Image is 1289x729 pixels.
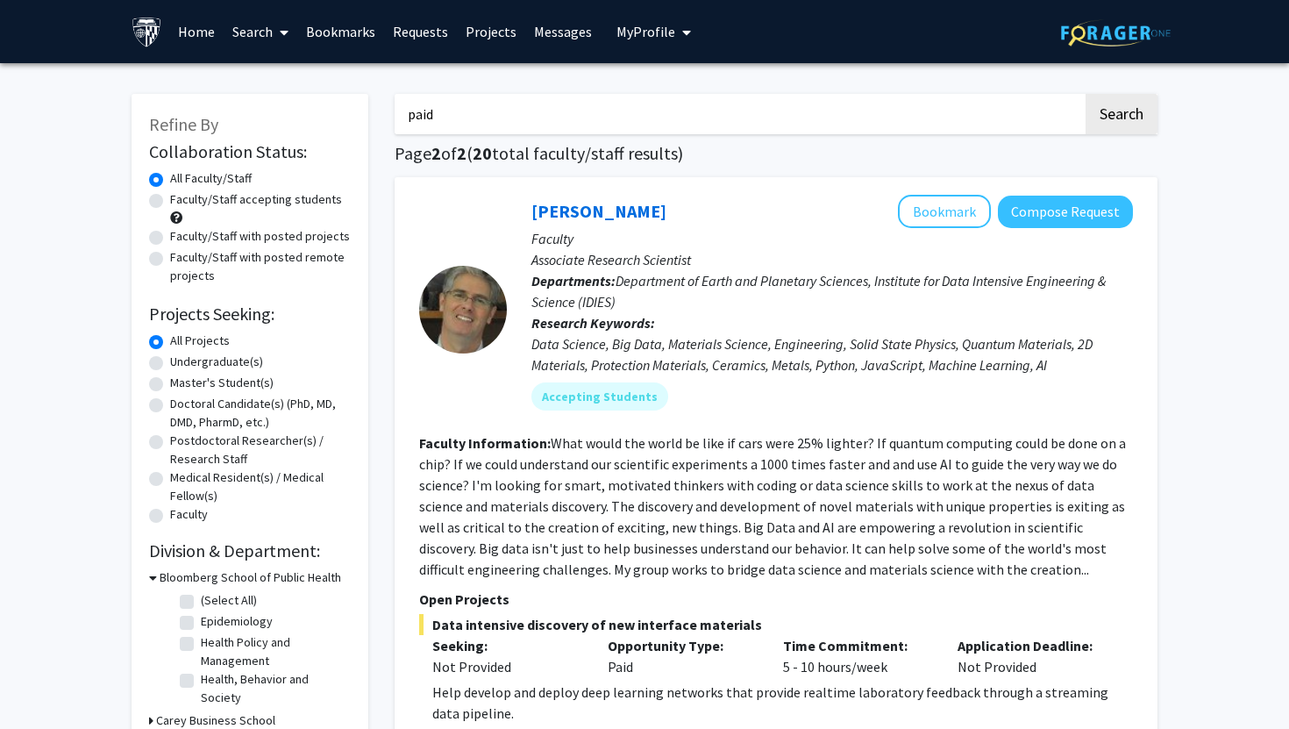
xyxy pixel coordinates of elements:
p: Associate Research Scientist [531,249,1133,270]
button: Compose Request to David Elbert [998,196,1133,228]
h2: Projects Seeking: [149,304,351,325]
label: All Projects [170,332,230,350]
a: Projects [457,1,525,62]
button: Add David Elbert to Bookmarks [898,195,991,228]
span: 20 [473,142,492,164]
span: 2 [431,142,441,164]
span: My Profile [616,23,675,40]
label: Postdoctoral Researcher(s) / Research Staff [170,432,351,468]
span: Department of Earth and Planetary Sciences, Institute for Data Intensive Engineering & Science (I... [531,272,1106,311]
img: Johns Hopkins University Logo [132,17,162,47]
h1: Page of ( total faculty/staff results) [395,143,1157,164]
label: Faculty/Staff accepting students [170,190,342,209]
fg-read-more: What would the world be like if cars were 25% lighter? If quantum computing could be done on a ch... [419,434,1126,578]
h2: Division & Department: [149,540,351,561]
div: Data Science, Big Data, Materials Science, Engineering, Solid State Physics, Quantum Materials, 2... [531,333,1133,375]
label: Master's Student(s) [170,374,274,392]
div: Paid [595,635,770,677]
iframe: Chat [13,650,75,716]
input: Search Keywords [395,94,1083,134]
label: Medical Resident(s) / Medical Fellow(s) [170,468,351,505]
div: 5 - 10 hours/week [770,635,945,677]
span: Data intensive discovery of new interface materials [419,614,1133,635]
span: Refine By [149,113,218,135]
p: Seeking: [432,635,581,656]
p: Application Deadline: [958,635,1107,656]
div: Not Provided [432,656,581,677]
label: (Select All) [201,591,257,610]
button: Search [1086,94,1157,134]
label: Undergraduate(s) [170,353,263,371]
a: Home [169,1,224,62]
label: Faculty/Staff with posted remote projects [170,248,351,285]
div: Help develop and deploy deep learning networks that provide realtime laboratory feedback through ... [432,682,1133,724]
label: Health, Behavior and Society [201,670,346,707]
b: Faculty Information: [419,434,551,452]
label: Doctoral Candidate(s) (PhD, MD, DMD, PharmD, etc.) [170,395,351,432]
span: 2 [457,142,466,164]
h3: Bloomberg School of Public Health [160,568,341,587]
label: Faculty [170,505,208,524]
p: Time Commitment: [783,635,932,656]
p: Faculty [531,228,1133,249]
p: Opportunity Type: [608,635,757,656]
label: Epidemiology [201,612,273,631]
div: Not Provided [944,635,1120,677]
a: Bookmarks [297,1,384,62]
label: All Faculty/Staff [170,169,252,188]
p: Open Projects [419,589,1133,610]
b: Research Keywords: [531,314,655,332]
label: Health Policy and Management [201,633,346,670]
a: Messages [525,1,601,62]
a: Requests [384,1,457,62]
a: [PERSON_NAME] [531,200,666,222]
b: Departments: [531,272,616,289]
label: Faculty/Staff with posted projects [170,227,350,246]
img: ForagerOne Logo [1061,19,1171,46]
h2: Collaboration Status: [149,141,351,162]
mat-chip: Accepting Students [531,382,668,411]
a: Search [224,1,297,62]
